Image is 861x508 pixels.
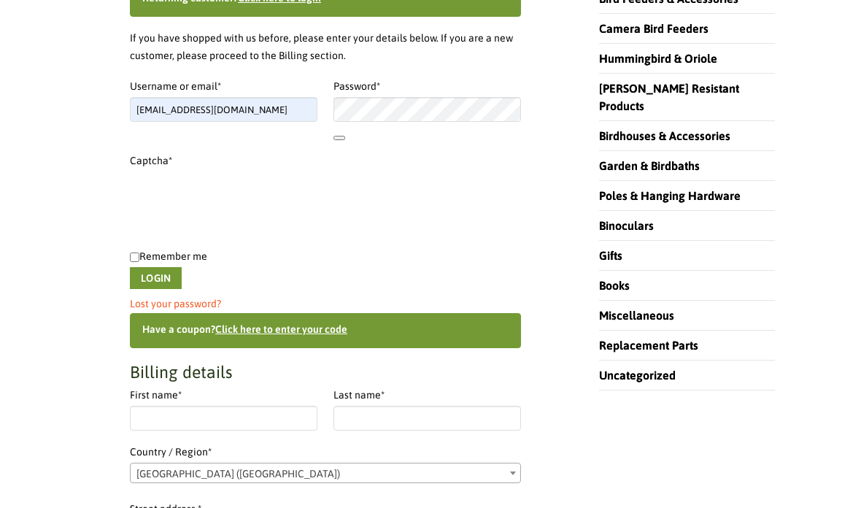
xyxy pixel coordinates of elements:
[130,313,521,348] div: Have a coupon?
[130,362,521,384] h3: Billing details
[599,52,717,65] a: Hummingbird & Oriole
[131,463,520,484] span: United States (US)
[599,159,700,172] a: Garden & Birdbaths
[599,129,730,142] a: Birdhouses & Accessories
[130,253,139,262] input: Remember me
[333,387,521,404] label: Last name
[215,323,347,335] a: Enter your coupon code
[599,82,739,112] a: [PERSON_NAME] Resistant Products
[130,387,521,461] label: Country / Region
[139,250,207,262] span: Remember me
[599,339,698,352] a: Replacement Parts
[599,309,674,322] a: Miscellaneous
[130,78,317,96] label: Username or email
[599,279,630,292] a: Books
[130,463,521,483] span: Country / Region
[130,267,182,289] button: Login
[130,387,317,404] label: First name
[130,298,221,309] a: Lost your password?
[333,136,345,140] button: Show password
[599,189,741,202] a: Poles & Hanging Hardware
[130,78,521,170] label: Captcha
[599,22,709,35] a: Camera Bird Feeders
[130,178,352,235] iframe: reCAPTCHA
[130,30,521,65] p: If you have shopped with us before, please enter your details below. If you are a new customer, p...
[599,219,654,232] a: Binoculars
[333,78,521,96] label: Password
[599,369,676,382] a: Uncategorized
[599,249,622,262] a: Gifts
